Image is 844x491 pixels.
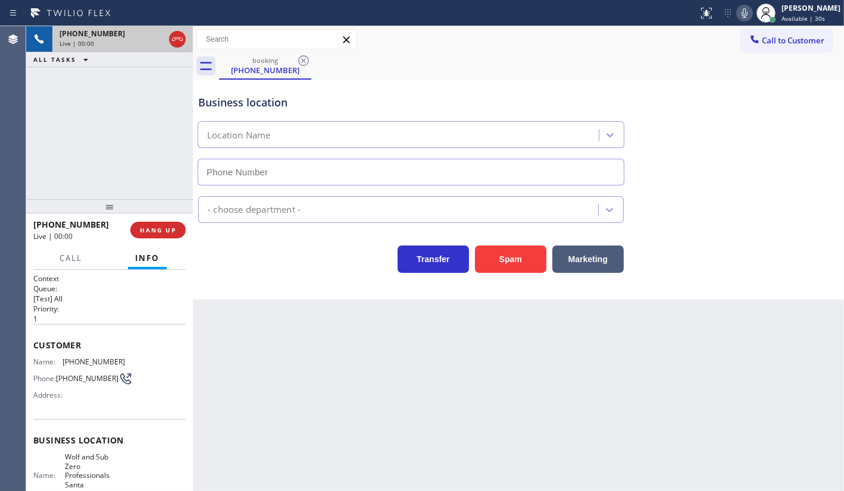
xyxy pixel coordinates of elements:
button: Spam [475,245,546,273]
span: HANG UP [140,226,176,234]
h2: Queue: [33,284,186,294]
h1: Context [33,273,186,284]
span: Live | 00:00 [33,231,73,241]
span: Live | 00:00 [60,39,94,48]
button: Info [128,247,167,270]
span: Customer [33,339,186,351]
div: Location Name [207,128,271,142]
span: Business location [33,435,186,446]
button: Call to Customer [741,29,832,52]
p: 1 [33,314,186,324]
button: Transfer [398,245,469,273]
span: Address: [33,391,65,399]
div: [PHONE_NUMBER] [220,65,310,75]
button: Mute [736,5,753,21]
button: Marketing [552,245,624,273]
span: [PHONE_NUMBER] [56,374,118,383]
div: Business location [198,95,624,111]
span: [PHONE_NUMBER] [33,219,109,230]
span: ALL TASKS [33,55,76,64]
span: Name: [33,357,62,366]
button: ALL TASKS [26,52,100,67]
span: Call [60,253,82,263]
span: Info [135,253,160,263]
span: Phone: [33,374,56,383]
span: [PHONE_NUMBER] [60,29,125,39]
button: Hang up [169,31,186,48]
button: HANG UP [130,222,186,238]
button: Call [52,247,89,270]
h2: Priority: [33,304,186,314]
span: Call to Customer [762,35,824,46]
input: Search [197,30,357,49]
div: - choose department - [208,203,301,216]
span: [PHONE_NUMBER] [62,357,125,366]
div: [PERSON_NAME] [782,3,840,13]
input: Phone Number [198,159,624,185]
span: Available | 30s [782,14,825,23]
div: (209) 235-1620 [220,53,310,78]
div: booking [220,56,310,65]
span: Name: [33,471,65,480]
p: [Test] All [33,294,186,304]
